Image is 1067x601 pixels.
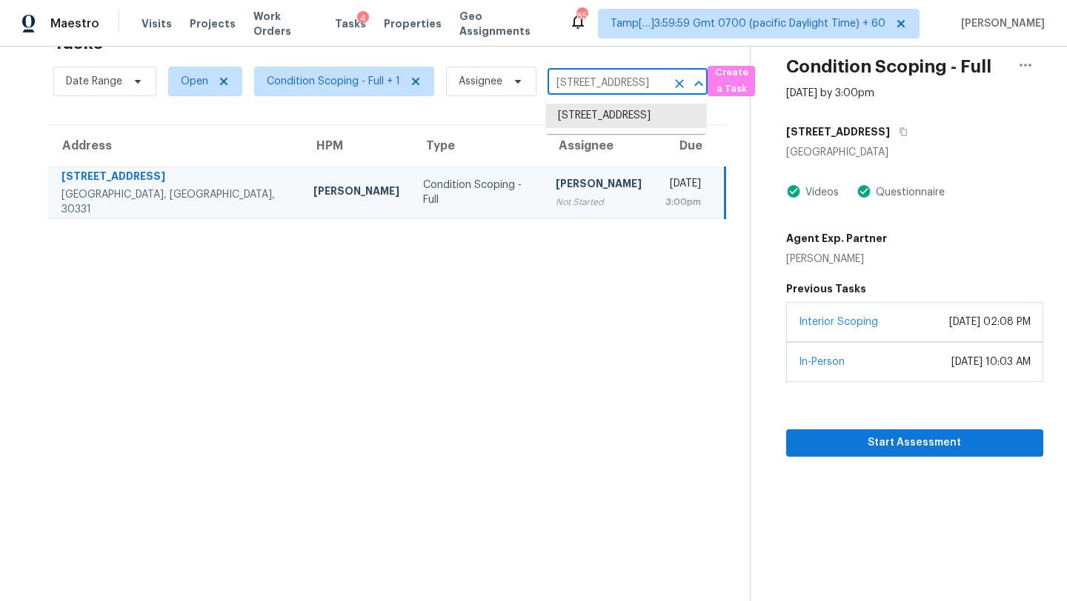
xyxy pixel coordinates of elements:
[654,125,725,167] th: Due
[715,64,748,98] span: Create a Task
[786,281,1043,296] h5: Previous Tasks
[253,9,317,38] span: Work Orders
[786,59,991,74] h2: Condition Scoping - Full
[50,16,99,31] span: Maestro
[556,176,642,195] div: [PERSON_NAME]
[949,315,1031,329] div: [DATE] 02:08 PM
[411,125,543,167] th: Type
[313,184,399,202] div: [PERSON_NAME]
[890,118,910,145] button: Copy Address
[47,125,302,167] th: Address
[546,104,706,128] li: [STREET_ADDRESS]
[423,178,531,207] div: Condition Scoping - Full
[576,9,587,24] div: 856
[871,185,945,200] div: Questionnaire
[669,73,690,94] button: Clear
[66,74,122,89] span: Date Range
[786,86,874,101] div: [DATE] by 3:00pm
[302,125,411,167] th: HPM
[951,355,1031,369] div: [DATE] 10:03 AM
[181,74,208,89] span: Open
[544,125,654,167] th: Assignee
[857,184,871,199] img: Artifact Present Icon
[799,357,845,367] a: In-Person
[786,252,887,266] div: [PERSON_NAME]
[459,74,502,89] span: Assignee
[190,16,236,31] span: Projects
[611,16,885,31] span: Tamp[…]3:59:59 Gmt 0700 (pacific Daylight Time) + 60
[801,185,839,200] div: Videos
[665,176,701,195] div: [DATE]
[786,145,1043,160] div: [GEOGRAPHIC_DATA]
[459,9,551,38] span: Geo Assignments
[267,74,400,89] span: Condition Scoping - Full + 1
[708,66,755,96] button: Create a Task
[62,169,290,187] div: [STREET_ADDRESS]
[688,73,709,94] button: Close
[955,16,1045,31] span: [PERSON_NAME]
[62,187,290,217] div: [GEOGRAPHIC_DATA], [GEOGRAPHIC_DATA], 30331
[357,11,369,26] div: 4
[142,16,172,31] span: Visits
[786,429,1043,457] button: Start Assessment
[786,184,801,199] img: Artifact Present Icon
[384,16,442,31] span: Properties
[556,195,642,209] div: Not Started
[786,124,890,139] h5: [STREET_ADDRESS]
[548,72,666,95] input: Search by address
[786,231,887,246] h5: Agent Exp. Partner
[335,19,366,29] span: Tasks
[799,317,878,327] a: Interior Scoping
[53,36,103,50] h2: Tasks
[798,434,1031,452] span: Start Assessment
[665,195,701,209] div: 3:00pm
